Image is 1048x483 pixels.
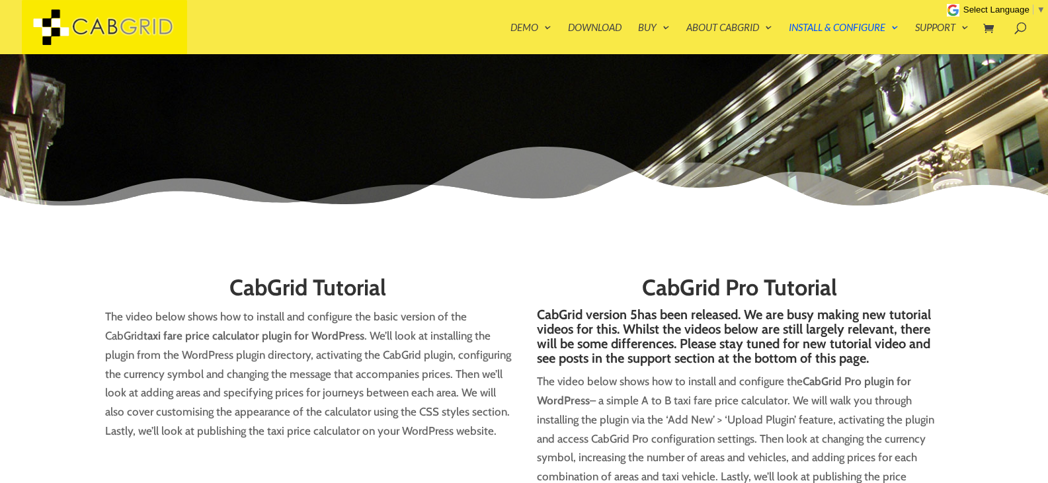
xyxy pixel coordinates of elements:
span: ​ [1033,5,1033,15]
span: ▼ [1037,5,1045,15]
a: Support [915,22,969,54]
a: Buy [638,22,670,54]
h1: CabGrid Pro Tutorial [537,276,944,307]
strong: CabGrid Pro plugin for WordPress [537,375,911,407]
a: CabGrid version 5 [537,307,637,322]
a: Demo [510,22,551,54]
a: Select Language​ [963,5,1045,15]
a: Install & Configure [789,22,899,54]
span: Select Language [963,5,1029,15]
a: CabGrid Taxi Plugin [22,19,187,32]
h4: has been released. We are busy making new tutorial videos for this. Whilst the videos below are s... [537,307,944,372]
p: The video below shows how to install and configure the basic version of the CabGrid . We’ll look ... [105,307,512,441]
h1: CabGrid Tutorial [105,276,512,307]
a: About CabGrid [686,22,772,54]
strong: taxi fare price calculator plugin for WordPress [143,329,364,342]
a: Download [568,22,622,54]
